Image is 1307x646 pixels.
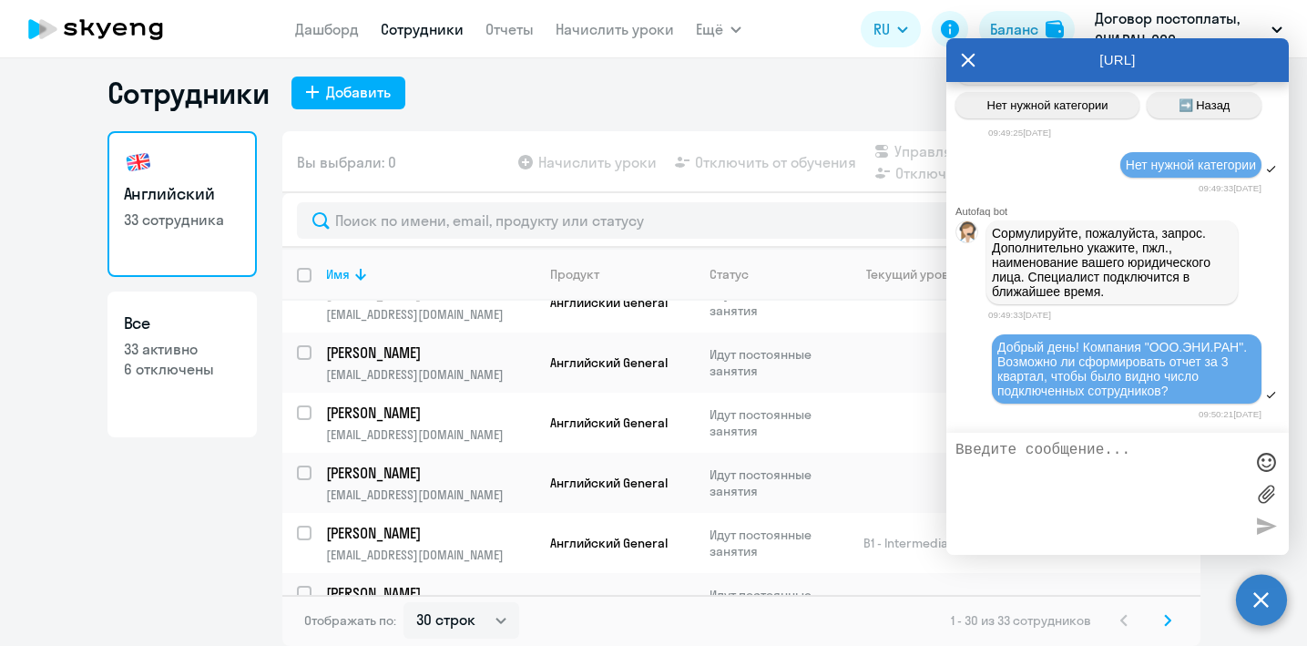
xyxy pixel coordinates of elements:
[710,587,834,620] p: Идут постоянные занятия
[696,18,723,40] span: Ещё
[326,583,535,603] a: [PERSON_NAME]
[866,266,970,282] div: Текущий уровень
[1126,158,1256,172] span: Нет нужной категории
[326,523,535,543] a: [PERSON_NAME]
[992,226,1214,299] span: Сормулируйте, пожалуйста, запрос. Дополнительно укажите, пжл., наименование вашего юридического л...
[1147,92,1261,118] button: ➡️ Назад
[556,20,674,38] a: Начислить уроки
[124,359,240,379] p: 6 отключены
[107,292,257,437] a: Все33 активно6 отключены
[696,11,741,47] button: Ещё
[979,11,1075,47] button: Балансbalance
[1046,20,1064,38] img: balance
[326,366,535,383] p: [EMAIL_ADDRESS][DOMAIN_NAME]
[1199,409,1261,419] time: 09:50:21[DATE]
[988,310,1051,320] time: 09:49:33[DATE]
[550,354,668,371] span: Английский General
[710,527,834,559] p: Идут постоянные занятия
[124,210,240,230] p: 33 сотрудника
[326,523,532,543] p: [PERSON_NAME]
[326,426,535,443] p: [EMAIL_ADDRESS][DOMAIN_NAME]
[987,98,1108,112] span: Нет нужной категории
[710,467,834,499] p: Идут постоянные занятия
[326,547,535,563] p: [EMAIL_ADDRESS][DOMAIN_NAME]
[291,77,405,109] button: Добавить
[873,18,890,40] span: RU
[326,306,535,323] p: [EMAIL_ADDRESS][DOMAIN_NAME]
[295,20,359,38] a: Дашборд
[326,463,535,483] a: [PERSON_NAME]
[326,343,535,363] a: [PERSON_NAME]
[710,406,834,439] p: Идут постоянные занятия
[326,487,535,503] p: [EMAIL_ADDRESS][DOMAIN_NAME]
[550,415,668,431] span: Английский General
[107,131,257,277] a: Английский33 сотрудника
[107,75,270,111] h1: Сотрудники
[326,403,532,423] p: [PERSON_NAME]
[1252,480,1280,508] label: Лимит 10 файлов
[550,266,694,282] div: Продукт
[326,266,535,282] div: Имя
[1095,7,1264,51] p: Договор постоплаты, ЭНИ.РАН, ООО
[485,20,534,38] a: Отчеты
[956,221,979,248] img: bot avatar
[1086,7,1292,51] button: Договор постоплаты, ЭНИ.РАН, ООО
[550,475,668,491] span: Английский General
[710,266,834,282] div: Статус
[1005,573,1083,633] td: 0
[381,20,464,38] a: Сотрудники
[124,148,153,177] img: english
[1083,573,1149,633] td: 6
[990,18,1038,40] div: Баланс
[124,339,240,359] p: 33 активно
[955,206,1289,217] div: Autofaq bot
[710,266,749,282] div: Статус
[550,294,668,311] span: Английский General
[710,346,834,379] p: Идут постоянные занятия
[955,92,1139,118] button: Нет нужной категории
[1199,183,1261,193] time: 09:49:33[DATE]
[326,81,391,103] div: Добавить
[1179,98,1230,112] span: ➡️ Назад
[951,612,1091,629] span: 1 - 30 из 33 сотрудников
[326,343,532,363] p: [PERSON_NAME]
[124,312,240,335] h3: Все
[124,182,240,206] h3: Английский
[861,11,921,47] button: RU
[997,340,1251,398] span: Добрый день! Компания "ООО.ЭНИ.РАН". Возможно ли сформировать отчет за 3 квартал, чтобы было видн...
[304,612,396,629] span: Отображать по:
[297,151,396,173] span: Вы выбрали: 0
[326,403,535,423] a: [PERSON_NAME]
[863,535,960,551] span: B1 - Intermediate
[710,286,834,319] p: Идут постоянные занятия
[297,202,1186,239] input: Поиск по имени, email, продукту или статусу
[550,535,668,551] span: Английский General
[988,128,1051,138] time: 09:49:25[DATE]
[326,266,350,282] div: Имя
[326,463,532,483] p: [PERSON_NAME]
[850,266,1004,282] div: Текущий уровень
[550,266,599,282] div: Продукт
[326,583,532,603] p: [PERSON_NAME]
